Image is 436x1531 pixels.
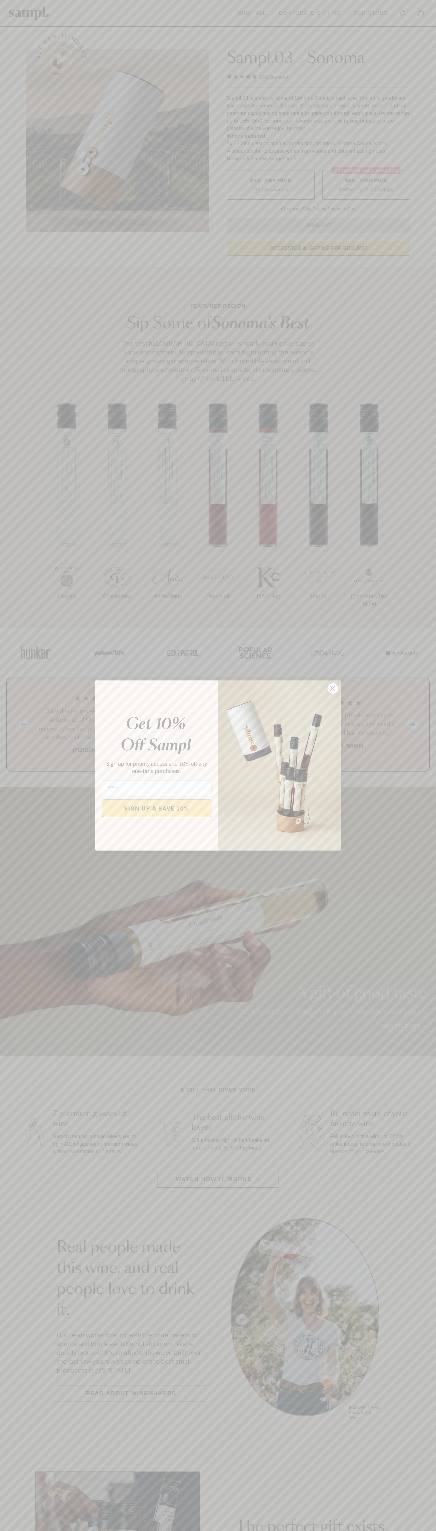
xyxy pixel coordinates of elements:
button: SIGN UP & SAVE 10% [102,800,211,817]
span: Sign up for priority access and 10% off any one-time purchases. [106,760,207,774]
em: Get 10% Off Sampl [121,717,191,754]
button: Close dialog [327,683,338,694]
input: Email [102,781,211,796]
img: 96933287-25a1-481a-a6d8-4dd623390dc6.png [218,680,341,851]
